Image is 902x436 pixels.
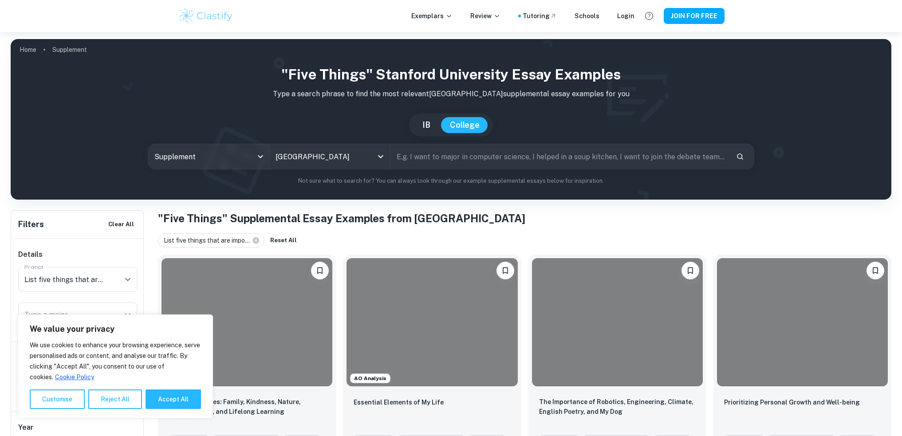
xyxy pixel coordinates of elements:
a: Cookie Policy [55,373,95,381]
p: Type a search phrase to find the most relevant [GEOGRAPHIC_DATA] supplemental essay examples for you [18,89,884,99]
button: Please log in to bookmark exemplars [681,262,699,279]
h1: "Five Things" Stanford University Essay Examples [18,64,884,85]
p: Review [470,11,500,21]
div: Supplement [148,144,269,169]
p: We use cookies to enhance your browsing experience, serve personalised ads or content, and analys... [30,340,201,382]
h6: Filters [18,218,44,231]
a: Tutoring [523,11,557,21]
button: Please log in to bookmark exemplars [496,262,514,279]
input: E.g. I want to major in computer science, I helped in a soup kitchen, I want to join the debate t... [390,144,729,169]
p: We value your privacy [30,324,201,334]
button: College [441,117,488,133]
p: Essential Values: Family, Kindness, Nature, Present Living, and Lifelong Learning [169,397,325,416]
p: Not sure what to search for? You can always look through our example supplemental essays below fo... [18,177,884,185]
div: List five things that are impo... [158,233,264,247]
button: Open [374,150,387,163]
h6: Year [18,422,137,433]
span: AO Analysis [351,374,390,382]
button: Please log in to bookmark exemplars [311,262,329,279]
h6: Details [18,249,137,260]
p: Supplement [52,45,87,55]
img: Clastify logo [178,7,234,25]
p: Exemplars [411,11,453,21]
h1: "Five Things" Supplemental Essay Examples from [GEOGRAPHIC_DATA] [158,210,891,226]
button: IB [414,117,439,133]
button: Reset All [268,234,299,247]
button: Accept All [146,389,201,409]
button: JOIN FOR FREE [664,8,725,24]
button: Reject All [88,389,142,409]
p: Essential Elements of My Life [354,397,444,407]
a: Login [617,11,634,21]
label: Prompt [24,263,44,271]
a: Schools [575,11,599,21]
button: Open [122,309,134,321]
button: Please log in to bookmark exemplars [867,262,884,279]
p: Prioritizing Personal Growth and Well-being [724,397,860,407]
button: Open [122,273,134,286]
img: profile cover [11,39,891,200]
button: Customise [30,389,85,409]
span: List five things that are impo... [164,236,254,245]
p: The Importance of Robotics, Engineering, Climate, English Poetry, and My Dog [539,397,696,416]
div: We value your privacy [18,314,213,418]
button: Clear All [106,218,136,231]
button: Help and Feedback [642,8,657,24]
button: Search [733,149,748,164]
a: Home [20,43,36,56]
